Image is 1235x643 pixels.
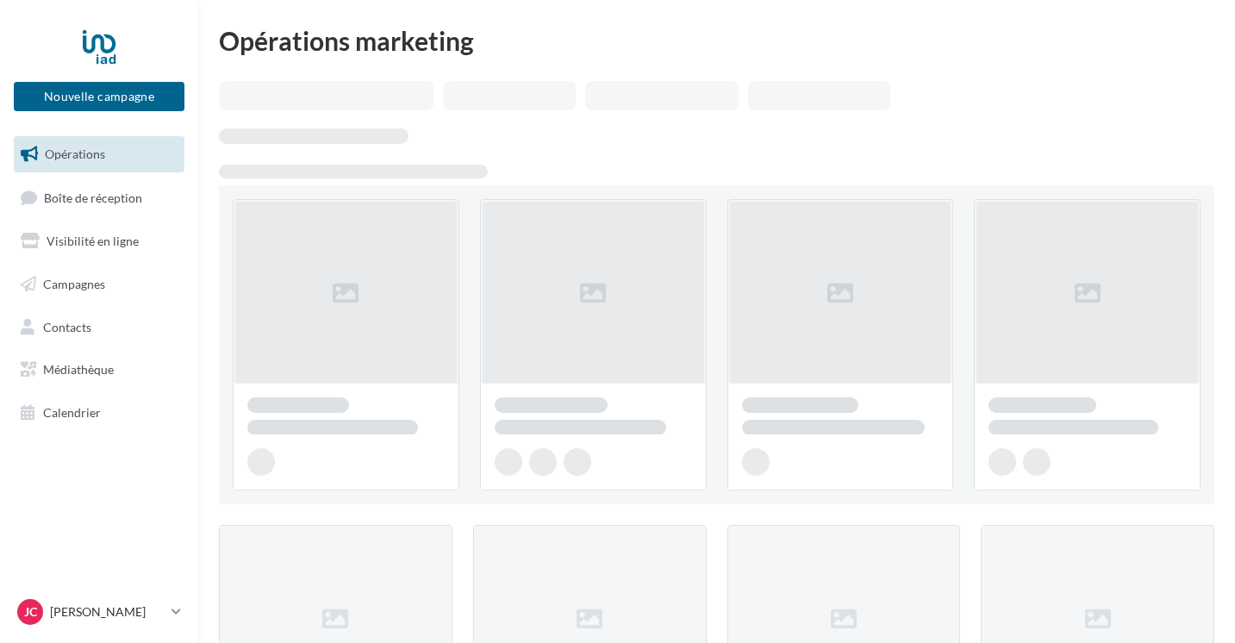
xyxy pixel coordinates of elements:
[44,190,142,204] span: Boîte de réception
[43,319,91,334] span: Contacts
[10,266,188,303] a: Campagnes
[10,395,188,431] a: Calendrier
[10,179,188,216] a: Boîte de réception
[24,603,37,621] span: JC
[10,309,188,346] a: Contacts
[10,352,188,388] a: Médiathèque
[219,28,1214,53] div: Opérations marketing
[14,82,184,111] button: Nouvelle campagne
[47,234,139,248] span: Visibilité en ligne
[14,596,184,628] a: JC [PERSON_NAME]
[50,603,165,621] p: [PERSON_NAME]
[43,405,101,420] span: Calendrier
[10,223,188,259] a: Visibilité en ligne
[45,147,105,161] span: Opérations
[10,136,188,172] a: Opérations
[43,277,105,291] span: Campagnes
[43,362,114,377] span: Médiathèque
